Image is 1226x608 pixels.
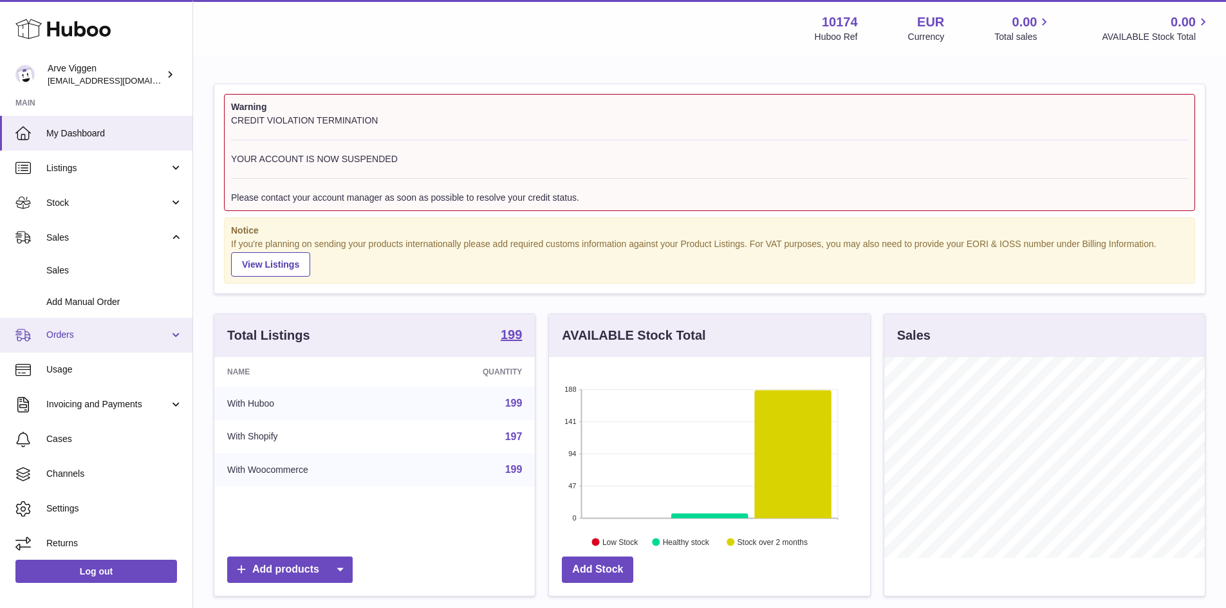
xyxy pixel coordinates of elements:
th: Name [214,357,413,387]
text: 141 [564,418,576,425]
strong: Warning [231,101,1188,113]
h3: Sales [897,327,931,344]
a: View Listings [231,252,310,277]
text: 47 [569,482,577,490]
strong: EUR [917,14,944,31]
span: Usage [46,364,183,376]
div: Huboo Ref [815,31,858,43]
span: My Dashboard [46,127,183,140]
div: If you're planning on sending your products internationally please add required customs informati... [231,238,1188,277]
span: Settings [46,502,183,515]
span: Cases [46,433,183,445]
span: AVAILABLE Stock Total [1102,31,1211,43]
strong: Notice [231,225,1188,237]
td: With Woocommerce [214,453,413,486]
text: Stock over 2 months [738,538,808,547]
a: 0.00 Total sales [994,14,1052,43]
a: 197 [505,431,523,442]
text: Low Stock [602,538,638,547]
span: Returns [46,537,183,549]
td: With Shopify [214,420,413,454]
th: Quantity [413,357,535,387]
a: Log out [15,560,177,583]
span: Add Manual Order [46,296,183,308]
span: Channels [46,468,183,480]
text: 0 [573,514,577,522]
a: 199 [505,398,523,409]
span: Listings [46,162,169,174]
text: Healthy stock [663,538,710,547]
text: 94 [569,450,577,457]
div: Arve Viggen [48,62,163,87]
span: 0.00 [1012,14,1037,31]
span: 0.00 [1171,14,1196,31]
div: Currency [908,31,945,43]
span: [EMAIL_ADDRESS][DOMAIN_NAME] [48,75,189,86]
td: With Huboo [214,387,413,420]
span: Sales [46,264,183,277]
a: Add products [227,557,353,583]
span: Stock [46,197,169,209]
h3: Total Listings [227,327,310,344]
strong: 10174 [822,14,858,31]
span: Orders [46,329,169,341]
span: Sales [46,232,169,244]
img: internalAdmin-10174@internal.huboo.com [15,65,35,84]
text: 188 [564,385,576,393]
strong: 199 [501,328,522,341]
a: 199 [501,328,522,344]
span: Total sales [994,31,1052,43]
a: 199 [505,464,523,475]
a: 0.00 AVAILABLE Stock Total [1102,14,1211,43]
div: CREDIT VIOLATION TERMINATION YOUR ACCOUNT IS NOW SUSPENDED Please contact your account manager as... [231,115,1188,204]
a: Add Stock [562,557,633,583]
span: Invoicing and Payments [46,398,169,410]
h3: AVAILABLE Stock Total [562,327,705,344]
